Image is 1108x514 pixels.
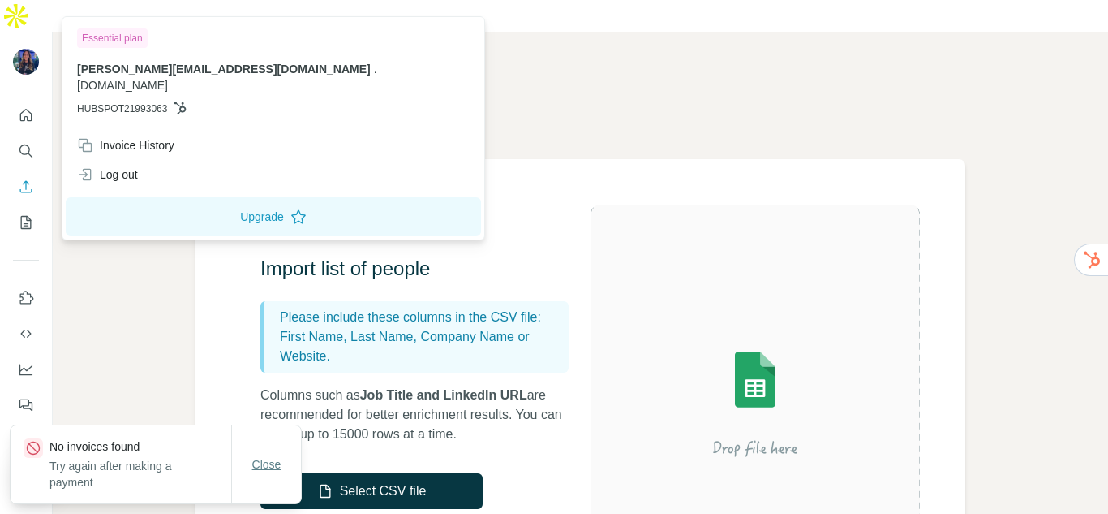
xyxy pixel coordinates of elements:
button: Upgrade [66,197,481,236]
button: Enrich CSV [13,172,39,201]
img: Surfe Illustration - Drop file here or select below [609,305,901,500]
button: Use Surfe on LinkedIn [13,283,39,313]
span: [PERSON_NAME][EMAIL_ADDRESS][DOMAIN_NAME] [77,63,371,76]
button: Select CSV file [260,473,483,509]
span: HUBSPOT21993063 [77,102,167,116]
span: . [374,63,377,76]
p: First Name, Last Name, Company Name or Website. [280,327,562,366]
h3: Import list of people [260,256,585,282]
img: Avatar [13,49,39,75]
span: Job Title and LinkedIn URL [360,388,527,402]
p: Columns such as are recommended for better enrichment results. You can import up to 15000 rows at... [260,386,585,444]
button: Quick start [13,101,39,130]
span: Close [252,456,281,473]
p: No invoices found [49,438,231,455]
p: Try again after making a payment [49,458,231,490]
button: My lists [13,208,39,237]
button: Feedback [13,391,39,420]
button: Close [241,450,293,479]
p: Please include these columns in the CSV file: [280,308,562,327]
button: Dashboard [13,355,39,384]
div: Essential plan [77,28,148,48]
button: Search [13,136,39,166]
span: [DOMAIN_NAME] [77,79,168,92]
div: Log out [77,166,138,183]
button: Use Surfe API [13,319,39,348]
div: Invoice History [77,137,174,153]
